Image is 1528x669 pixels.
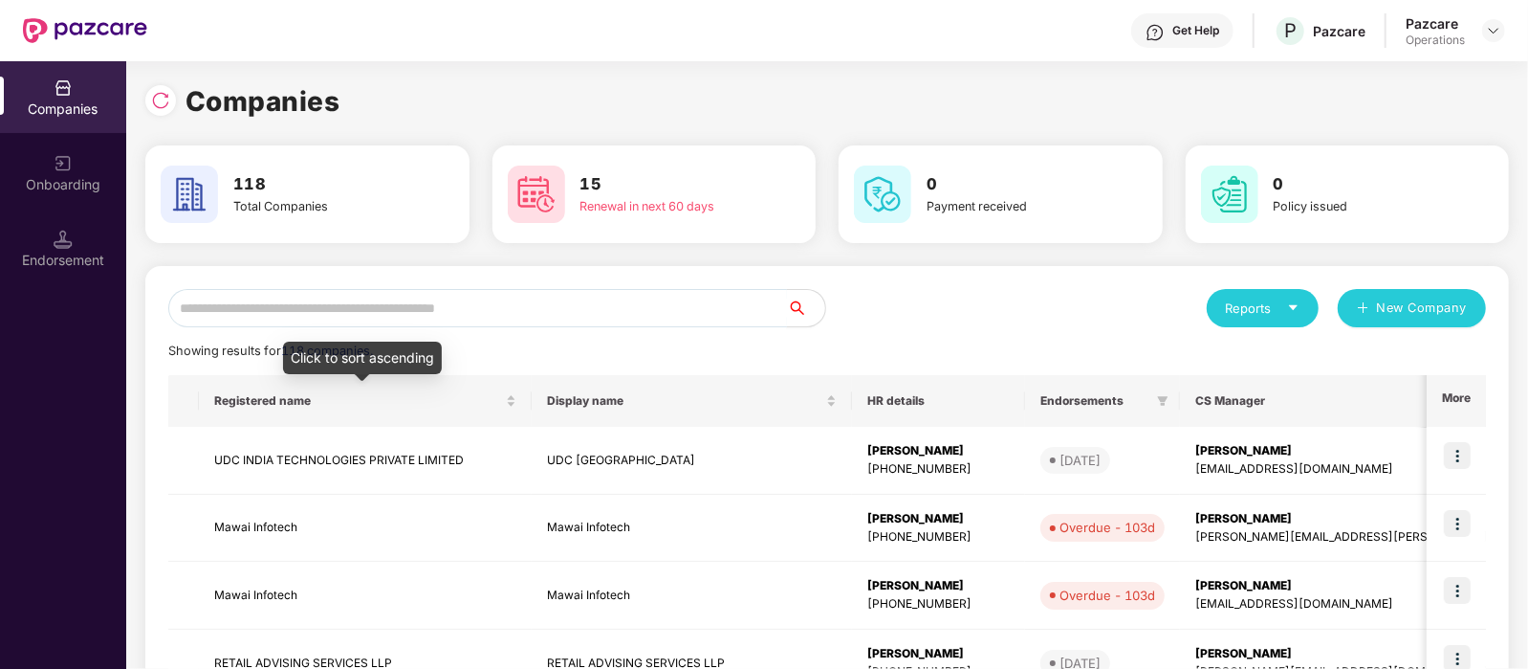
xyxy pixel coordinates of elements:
[1486,23,1501,38] img: svg+xml;base64,PHN2ZyBpZD0iRHJvcGRvd24tMzJ4MzIiIHhtbG5zPSJodHRwOi8vd3d3LnczLm9yZy8yMDAwL3N2ZyIgd2...
[214,393,502,409] span: Registered name
[867,442,1010,460] div: [PERSON_NAME]
[186,80,340,123] h1: Companies
[1406,33,1465,48] div: Operations
[867,645,1010,663] div: [PERSON_NAME]
[786,301,825,316] span: search
[1153,390,1172,413] span: filter
[1313,22,1365,40] div: Pazcare
[1201,166,1258,223] img: svg+xml;base64,PHN2ZyB4bWxucz0iaHR0cDovL3d3dy53My5vcmcvMjAwMC9zdmciIHdpZHRoPSI2MCIgaGVpZ2h0PSI2MC...
[580,172,745,197] h3: 15
[1059,518,1155,537] div: Overdue - 103d
[1377,299,1468,318] span: New Company
[1338,289,1486,327] button: plusNew Company
[1059,586,1155,605] div: Overdue - 103d
[161,166,218,223] img: svg+xml;base64,PHN2ZyB4bWxucz0iaHR0cDovL3d3dy53My5vcmcvMjAwMC9zdmciIHdpZHRoPSI2MCIgaGVpZ2h0PSI2MC...
[168,344,373,358] span: Showing results for
[54,230,73,249] img: svg+xml;base64,PHN2ZyB3aWR0aD0iMTQuNSIgaGVpZ2h0PSIxNC41IiB2aWV3Qm94PSIwIDAgMTYgMTYiIGZpbGw9Im5vbm...
[1287,301,1299,314] span: caret-down
[1284,19,1297,42] span: P
[508,166,565,223] img: svg+xml;base64,PHN2ZyB4bWxucz0iaHR0cDovL3d3dy53My5vcmcvMjAwMC9zdmciIHdpZHRoPSI2MCIgaGVpZ2h0PSI2MC...
[1274,172,1438,197] h3: 0
[199,562,532,630] td: Mawai Infotech
[281,344,373,358] span: 118 companies.
[867,528,1010,546] div: [PHONE_NUMBER]
[199,427,532,495] td: UDC INDIA TECHNOLOGIES PRIVATE LIMITED
[1172,23,1219,38] div: Get Help
[927,197,1091,216] div: Payment received
[199,375,532,427] th: Registered name
[233,172,398,197] h3: 118
[867,460,1010,479] div: [PHONE_NUMBER]
[532,375,852,427] th: Display name
[54,154,73,173] img: svg+xml;base64,PHN2ZyB3aWR0aD0iMjAiIGhlaWdodD0iMjAiIHZpZXdCb3g9IjAgMCAyMCAyMCIgZmlsbD0ibm9uZSIgeG...
[547,393,822,409] span: Display name
[233,197,398,216] div: Total Companies
[54,78,73,98] img: svg+xml;base64,PHN2ZyBpZD0iQ29tcGFuaWVzIiB4bWxucz0iaHR0cDovL3d3dy53My5vcmcvMjAwMC9zdmciIHdpZHRoPS...
[852,375,1025,427] th: HR details
[532,562,852,630] td: Mawai Infotech
[1226,299,1299,318] div: Reports
[532,495,852,563] td: Mawai Infotech
[23,18,147,43] img: New Pazcare Logo
[1357,301,1369,317] span: plus
[1406,14,1465,33] div: Pazcare
[854,166,911,223] img: svg+xml;base64,PHN2ZyB4bWxucz0iaHR0cDovL3d3dy53My5vcmcvMjAwMC9zdmciIHdpZHRoPSI2MCIgaGVpZ2h0PSI2MC...
[532,427,852,495] td: UDC [GEOGRAPHIC_DATA]
[199,495,532,563] td: Mawai Infotech
[1444,577,1471,604] img: icon
[1059,451,1101,470] div: [DATE]
[1427,375,1486,427] th: More
[1444,510,1471,537] img: icon
[1146,23,1165,42] img: svg+xml;base64,PHN2ZyBpZD0iSGVscC0zMngzMiIgeG1sbnM9Imh0dHA6Ly93d3cudzMub3JnLzIwMDAvc3ZnIiB3aWR0aD...
[283,342,442,374] div: Click to sort ascending
[786,289,826,327] button: search
[580,197,745,216] div: Renewal in next 60 days
[151,91,170,110] img: svg+xml;base64,PHN2ZyBpZD0iUmVsb2FkLTMyeDMyIiB4bWxucz0iaHR0cDovL3d3dy53My5vcmcvMjAwMC9zdmciIHdpZH...
[1040,393,1149,409] span: Endorsements
[1157,395,1168,407] span: filter
[1274,197,1438,216] div: Policy issued
[927,172,1091,197] h3: 0
[867,577,1010,595] div: [PERSON_NAME]
[867,510,1010,528] div: [PERSON_NAME]
[1444,442,1471,469] img: icon
[867,595,1010,613] div: [PHONE_NUMBER]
